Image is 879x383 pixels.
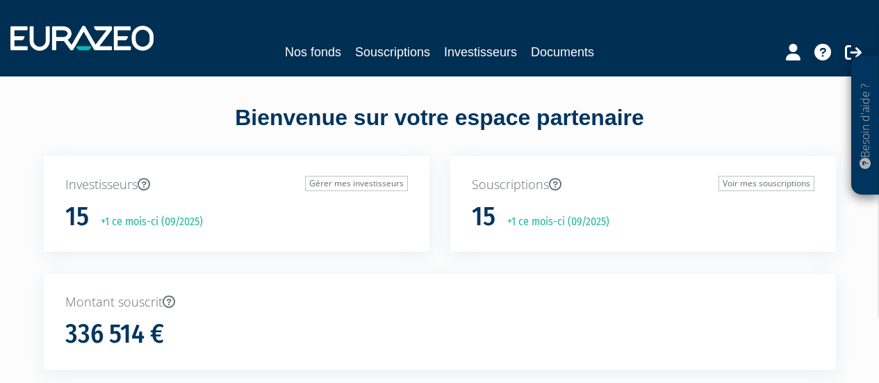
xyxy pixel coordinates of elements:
[531,42,594,62] a: Documents
[65,176,408,194] p: Investisseurs
[285,42,341,62] a: Nos fonds
[355,42,430,62] a: Souscriptions
[472,176,814,194] p: Souscriptions
[718,176,814,191] a: Voir mes souscriptions
[33,102,846,156] div: Bienvenue sur votre espace partenaire
[65,202,89,231] h1: 15
[65,320,164,349] h1: 336 514 €
[444,42,517,62] a: Investisseurs
[10,26,154,51] img: 1732889491-logotype_eurazeo_blanc_rvb.png
[498,214,609,230] p: +1 ce mois-ci (09/2025)
[857,63,873,188] p: Besoin d'aide ?
[472,202,495,231] h1: 15
[305,176,408,191] a: Gérer mes investisseurs
[91,214,203,230] p: +1 ce mois-ci (09/2025)
[65,293,814,311] p: Montant souscrit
